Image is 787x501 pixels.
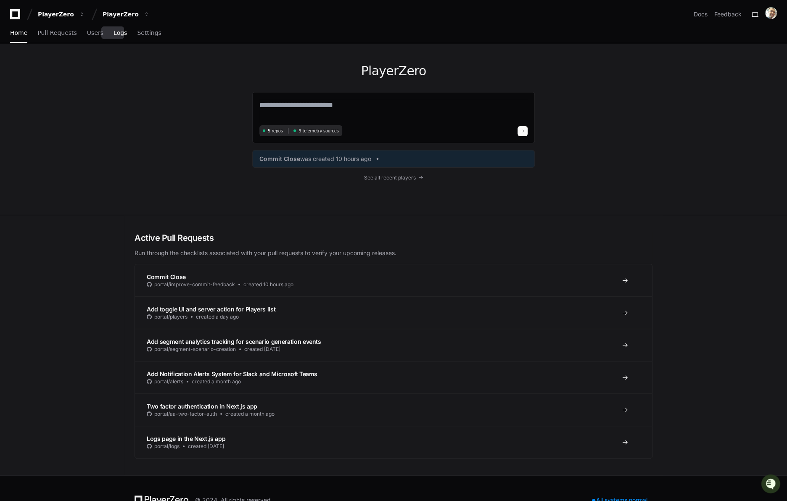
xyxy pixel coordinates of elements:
span: Commit Close [259,155,300,163]
button: Start new chat [143,65,153,75]
span: Add Notification Alerts System for Slack and Microsoft Teams [147,370,317,377]
span: Users [87,30,103,35]
span: created a day ago [196,314,239,320]
a: See all recent players [252,174,535,181]
a: Users [87,24,103,43]
span: portal/aa-two-factor-auth [154,411,217,417]
span: Pull Requests [37,30,77,35]
p: Run through the checklists associated with your pull requests to verify your upcoming releases. [135,249,652,257]
button: PlayerZero [34,7,88,22]
a: Add Notification Alerts System for Slack and Microsoft Teamsportal/alertscreated a month ago [135,361,652,393]
span: 5 repos [268,128,283,134]
span: Settings [137,30,161,35]
img: avatar [765,7,777,19]
span: portal/segment-scenario-creation [154,346,236,353]
a: Powered byPylon [59,88,102,95]
span: Logs [114,30,127,35]
span: created [DATE] [188,443,224,450]
div: Start new chat [29,63,138,71]
div: PlayerZero [38,10,74,18]
a: Pull Requests [37,24,77,43]
a: Logs page in the Next.js appportal/logscreated [DATE] [135,426,652,458]
a: Two factor authentication in Next.js appportal/aa-two-factor-authcreated a month ago [135,393,652,426]
span: created a month ago [192,378,241,385]
div: Welcome [8,34,153,47]
h2: Active Pull Requests [135,232,652,244]
a: Commit Closeportal/improve-commit-feedbackcreated 10 hours ago [135,264,652,296]
span: Two factor authentication in Next.js app [147,403,257,410]
a: Logs [114,24,127,43]
a: Add segment analytics tracking for scenario generation eventsportal/segment-scenario-creationcrea... [135,329,652,361]
a: Settings [137,24,161,43]
span: portal/players [154,314,188,320]
a: Home [10,24,27,43]
span: was created 10 hours ago [300,155,371,163]
img: 1756235613930-3d25f9e4-fa56-45dd-b3ad-e072dfbd1548 [8,63,24,78]
span: Pylon [84,88,102,95]
h1: PlayerZero [252,63,535,79]
span: Logs page in the Next.js app [147,435,225,442]
span: Add toggle UI and server action for Players list [147,306,275,313]
span: Home [10,30,27,35]
span: 9 telemetry sources [298,128,338,134]
a: Commit Closewas created 10 hours ago [259,155,528,163]
span: portal/improve-commit-feedback [154,281,235,288]
a: Add toggle UI and server action for Players listportal/playerscreated a day ago [135,296,652,329]
iframe: Open customer support [760,473,783,496]
img: PlayerZero [8,8,25,25]
span: created a month ago [225,411,275,417]
span: Add segment analytics tracking for scenario generation events [147,338,321,345]
span: portal/logs [154,443,180,450]
button: Feedback [714,10,742,18]
button: PlayerZero [99,7,153,22]
a: Docs [694,10,708,18]
span: created 10 hours ago [243,281,293,288]
div: PlayerZero [103,10,139,18]
span: portal/alerts [154,378,183,385]
span: Commit Close [147,273,186,280]
span: See all recent players [364,174,416,181]
div: We're available if you need us! [29,71,106,78]
span: created [DATE] [244,346,280,353]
